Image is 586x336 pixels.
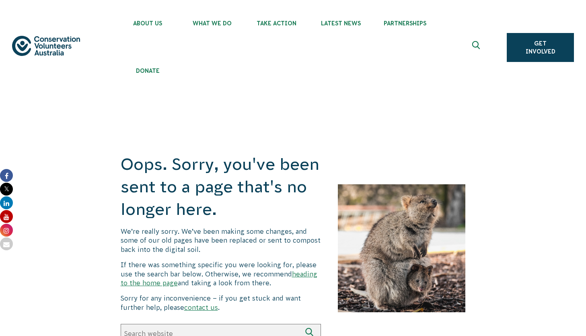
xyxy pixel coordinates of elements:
span: Take Action [244,20,308,27]
p: Sorry for any inconvenience – if you get stuck and want further help, please . [121,294,321,312]
span: What We Do [180,20,244,27]
h1: Oops. Sorry, you've been sent to a page that's no longer here. [121,153,321,221]
span: Partnerships [373,20,437,27]
button: Expand search box Close search box [467,38,487,57]
span: Donate [115,68,180,74]
span: Expand search box [472,41,482,54]
p: We’re really sorry. We’ve been making some changes, and some of our old pages have been replaced ... [121,227,321,254]
a: Get Involved [507,33,574,62]
span: Latest News [308,20,373,27]
img: logo.svg [12,36,80,56]
p: If there was something specific you were looking for, please use the search bar below. Otherwise,... [121,260,321,287]
span: About Us [115,20,180,27]
a: contact us [184,304,218,311]
a: heading to the home page [121,270,317,287]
